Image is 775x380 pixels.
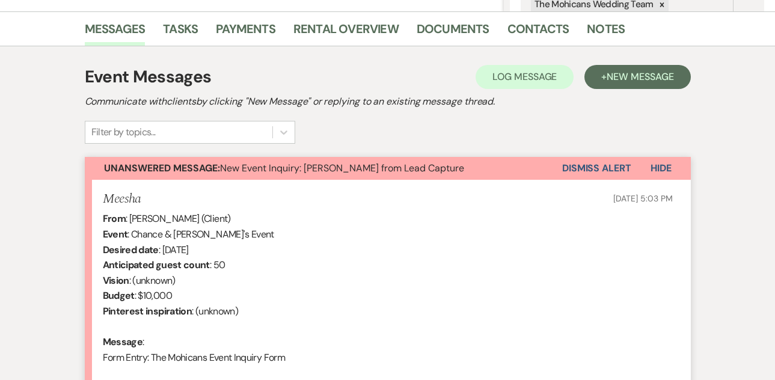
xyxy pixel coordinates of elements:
[492,70,557,83] span: Log Message
[216,19,275,46] a: Payments
[85,19,146,46] a: Messages
[103,192,141,207] h5: Meesha
[103,336,143,348] b: Message
[103,259,210,271] b: Anticipated guest count
[104,162,220,174] strong: Unanswered Message:
[103,274,129,287] b: Vision
[85,64,212,90] h1: Event Messages
[103,305,192,317] b: Pinterest inspiration
[104,162,464,174] span: New Event Inquiry: [PERSON_NAME] from Lead Capture
[91,125,156,139] div: Filter by topics...
[651,162,672,174] span: Hide
[85,94,691,109] h2: Communicate with clients by clicking "New Message" or replying to an existing message thread.
[584,65,690,89] button: +New Message
[507,19,569,46] a: Contacts
[562,157,631,180] button: Dismiss Alert
[103,289,135,302] b: Budget
[631,157,691,180] button: Hide
[476,65,574,89] button: Log Message
[103,244,159,256] b: Desired date
[587,19,625,46] a: Notes
[613,193,672,204] span: [DATE] 5:03 PM
[293,19,399,46] a: Rental Overview
[103,212,126,225] b: From
[103,228,128,241] b: Event
[163,19,198,46] a: Tasks
[607,70,673,83] span: New Message
[85,157,562,180] button: Unanswered Message:New Event Inquiry: [PERSON_NAME] from Lead Capture
[417,19,489,46] a: Documents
